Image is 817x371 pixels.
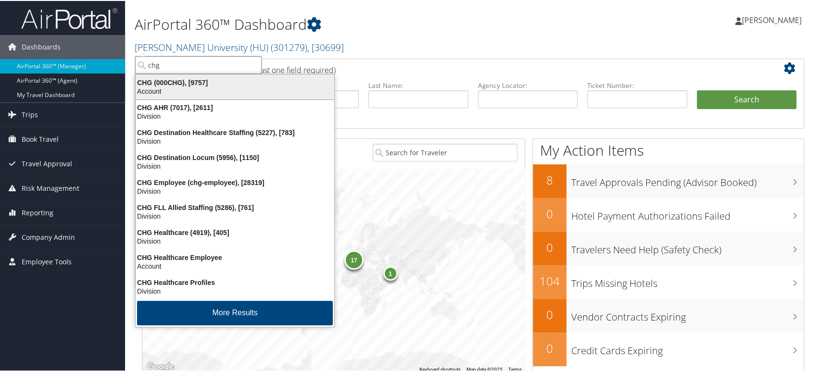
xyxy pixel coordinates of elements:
[533,197,804,231] a: 0Hotel Payment Authorizations Failed
[533,205,566,221] h2: 0
[571,338,804,357] h3: Credit Cards Expiring
[130,202,340,211] div: CHG FLL Allied Staffing (5286), [761]
[22,126,59,150] span: Book Travel
[135,55,262,73] input: Search Accounts
[742,14,802,25] span: [PERSON_NAME]
[373,143,517,161] input: Search for Traveler
[307,40,344,53] span: , [ 30699 ]
[533,298,804,332] a: 0Vendor Contracts Expiring
[533,171,566,187] h2: 8
[571,237,804,256] h3: Travelers Need Help (Safety Check)
[244,64,336,74] span: (at least one field required)
[383,265,398,279] div: 1
[22,151,72,175] span: Travel Approval
[130,227,340,236] div: CHG Healthcare (4919), [405]
[135,40,344,53] a: [PERSON_NAME] University (HU)
[533,163,804,197] a: 8Travel Approvals Pending (Advisor Booked)
[368,80,468,89] label: Last Name:
[533,139,804,160] h1: My Action Items
[130,77,340,86] div: CHG (000CHG), [9757]
[130,236,340,245] div: Division
[533,339,566,356] h2: 0
[22,200,53,224] span: Reporting
[533,264,804,298] a: 104Trips Missing Hotels
[571,305,804,323] h3: Vendor Contracts Expiring
[587,80,687,89] label: Ticket Number:
[130,127,340,136] div: CHG Destination Healthcare Staffing (5227), [783]
[533,306,566,322] h2: 0
[130,261,340,270] div: Account
[533,272,566,288] h2: 104
[130,136,340,145] div: Division
[571,204,804,222] h3: Hotel Payment Authorizations Failed
[130,86,340,95] div: Account
[130,102,340,111] div: CHG AHR (7017), [2611]
[130,211,340,220] div: Division
[508,366,522,371] a: Terms (opens in new tab)
[697,89,797,109] button: Search
[130,186,340,195] div: Division
[478,80,578,89] label: Agency Locator:
[22,34,61,58] span: Dashboards
[130,252,340,261] div: CHG Healthcare Employee
[22,224,75,248] span: Company Admin
[533,231,804,264] a: 0Travelers Need Help (Safety Check)
[130,152,340,161] div: CHG Destination Locum (5956), [1150]
[135,13,586,34] h1: AirPortal 360™ Dashboard
[130,161,340,170] div: Division
[130,277,340,286] div: CHG Healthcare Profiles
[130,111,340,120] div: Division
[130,286,340,295] div: Division
[21,6,117,29] img: airportal-logo.png
[533,332,804,365] a: 0Credit Cards Expiring
[130,177,340,186] div: CHG Employee (chg-employee), [28319]
[271,40,307,53] span: ( 301279 )
[571,271,804,289] h3: Trips Missing Hotels
[571,170,804,188] h3: Travel Approvals Pending (Advisor Booked)
[533,238,566,255] h2: 0
[466,366,503,371] span: Map data ©2025
[344,249,364,269] div: 17
[137,300,333,324] button: More Results
[22,102,38,126] span: Trips
[735,5,811,34] a: [PERSON_NAME]
[22,175,79,199] span: Risk Management
[22,249,72,273] span: Employee Tools
[150,60,741,76] h2: Airtinerary Lookup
